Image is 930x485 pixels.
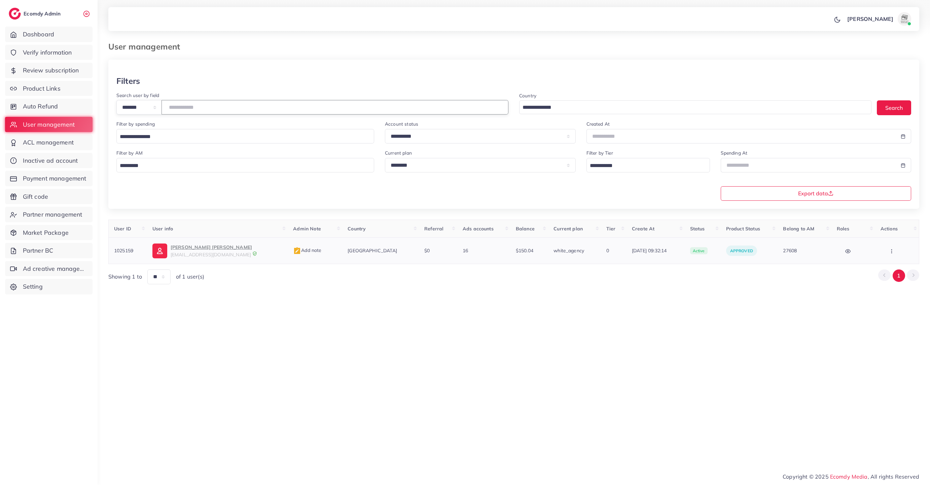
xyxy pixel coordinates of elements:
[5,225,93,240] a: Market Package
[114,226,131,232] span: User ID
[116,92,159,99] label: Search user by field
[586,158,710,172] div: Search for option
[837,226,850,232] span: Roles
[606,248,609,254] span: 0
[721,150,748,156] label: Spending At
[5,153,93,168] a: Inactive ad account
[893,269,905,282] button: Go to page 1
[516,248,533,254] span: $150.04
[23,102,58,111] span: Auto Refund
[898,12,911,26] img: avatar
[5,27,93,42] a: Dashboard
[520,102,863,113] input: Search for option
[293,247,321,253] span: Add note
[553,226,583,232] span: Current plan
[293,247,301,255] img: admin_note.cdd0b510.svg
[868,473,919,481] span: , All rights Reserved
[252,251,257,256] img: 9CAL8B2pu8EFxCJHYAAAAldEVYdGRhdGU6Y3JlYXRlADIwMjItMTItMDlUMDQ6NTg6MzkrMDA6MDBXSlgLAAAAJXRFWHRkYXR...
[152,226,173,232] span: User info
[176,273,204,281] span: of 1 user(s)
[171,243,252,251] p: [PERSON_NAME] [PERSON_NAME]
[108,273,142,281] span: Showing 1 to
[9,8,21,20] img: logo
[587,161,701,171] input: Search for option
[23,192,48,201] span: Gift code
[23,84,61,93] span: Product Links
[519,92,536,99] label: Country
[5,117,93,132] a: User management
[5,207,93,222] a: Partner management
[23,48,72,57] span: Verify information
[424,248,430,254] span: $0
[632,226,654,232] span: Create At
[516,226,535,232] span: Balance
[5,135,93,150] a: ACL management
[844,12,914,26] a: [PERSON_NAME]avatar
[152,243,283,258] a: [PERSON_NAME] [PERSON_NAME][EMAIL_ADDRESS][DOMAIN_NAME]
[23,246,53,255] span: Partner BC
[5,279,93,294] a: Setting
[783,473,919,481] span: Copyright © 2025
[721,186,911,201] button: Export data
[152,244,167,258] img: ic-user-info.36bf1079.svg
[114,248,133,254] span: 1025159
[293,226,321,232] span: Admin Note
[798,191,833,196] span: Export data
[632,247,679,254] span: [DATE] 09:32:14
[5,261,93,277] a: Ad creative management
[116,129,374,143] div: Search for option
[171,252,251,258] span: [EMAIL_ADDRESS][DOMAIN_NAME]
[23,120,75,129] span: User management
[5,63,93,78] a: Review subscription
[424,226,443,232] span: Referral
[385,150,412,156] label: Current plan
[5,189,93,204] a: Gift code
[5,171,93,186] a: Payment management
[116,158,374,172] div: Search for option
[690,226,705,232] span: Status
[878,269,919,282] ul: Pagination
[5,243,93,258] a: Partner BC
[5,81,93,96] a: Product Links
[9,8,62,20] a: logoEcomdy Admin
[586,121,610,127] label: Created At
[108,42,185,52] h3: User management
[519,100,871,114] div: Search for option
[116,121,155,127] label: Filter by spending
[690,247,708,255] span: active
[23,282,43,291] span: Setting
[463,248,468,254] span: 16
[783,226,814,232] span: Belong to AM
[586,150,613,156] label: Filter by Tier
[5,45,93,60] a: Verify information
[348,226,366,232] span: Country
[23,30,54,39] span: Dashboard
[117,161,365,171] input: Search for option
[116,76,140,86] h3: Filters
[385,121,418,127] label: Account status
[23,174,86,183] span: Payment management
[830,473,868,480] a: Ecomdy Media
[116,150,143,156] label: Filter by AM
[606,226,616,232] span: Tier
[463,226,494,232] span: Ads accounts
[877,100,911,115] button: Search
[23,210,82,219] span: Partner management
[348,248,397,254] span: [GEOGRAPHIC_DATA]
[23,138,74,147] span: ACL management
[24,10,62,17] h2: Ecomdy Admin
[23,264,87,273] span: Ad creative management
[881,226,898,232] span: Actions
[117,132,365,142] input: Search for option
[726,226,760,232] span: Product Status
[23,66,79,75] span: Review subscription
[23,228,69,237] span: Market Package
[5,99,93,114] a: Auto Refund
[553,248,584,254] span: white_agency
[23,156,78,165] span: Inactive ad account
[783,248,797,254] span: 27608
[847,15,893,23] p: [PERSON_NAME]
[730,248,753,253] span: approved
